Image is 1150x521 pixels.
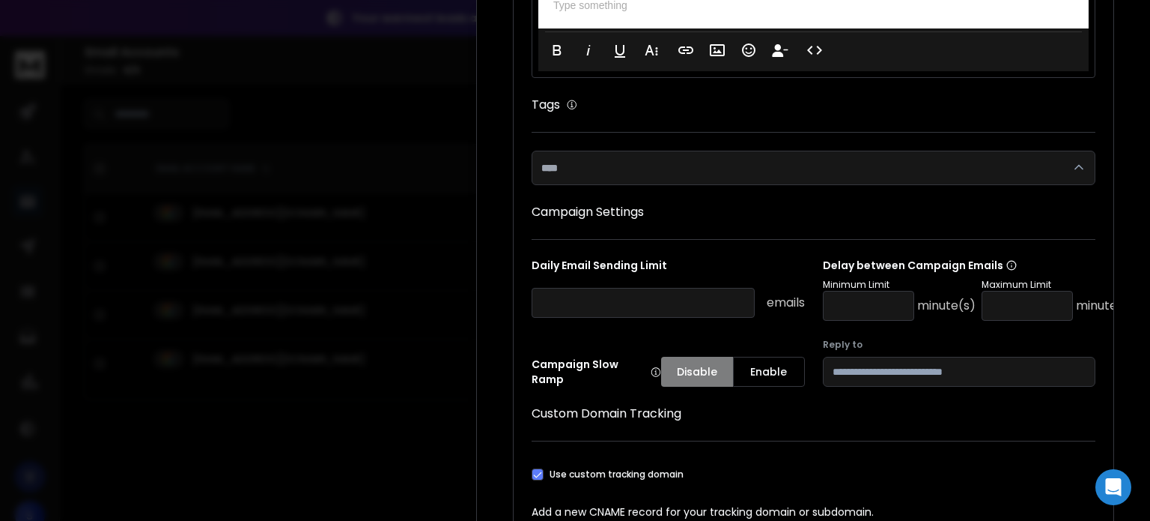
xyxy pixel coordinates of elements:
button: Code View [800,35,829,65]
label: Reply to [823,339,1096,351]
h1: Tags [532,96,560,114]
button: Insert Image (Ctrl+P) [703,35,731,65]
button: Italic (Ctrl+I) [574,35,603,65]
p: Daily Email Sending Limit [532,258,805,279]
p: minute(s) [1076,297,1134,315]
p: Maximum Limit [982,279,1134,291]
p: minute(s) [917,297,976,315]
button: Bold (Ctrl+B) [543,35,571,65]
h1: Custom Domain Tracking [532,405,1095,423]
button: Insert Unsubscribe Link [766,35,794,65]
p: Minimum Limit [823,279,976,291]
p: Add a new CNAME record for your tracking domain or subdomain. [532,505,1095,520]
p: Campaign Slow Ramp [532,357,661,387]
p: Delay between Campaign Emails [823,258,1134,273]
button: Underline (Ctrl+U) [606,35,634,65]
button: Disable [661,357,733,387]
div: Open Intercom Messenger [1095,469,1131,505]
button: Emoticons [734,35,763,65]
button: Enable [733,357,805,387]
button: More Text [637,35,666,65]
label: Use custom tracking domain [550,469,684,481]
p: emails [767,294,805,312]
button: Insert Link (Ctrl+K) [672,35,700,65]
h1: Campaign Settings [532,203,1095,221]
